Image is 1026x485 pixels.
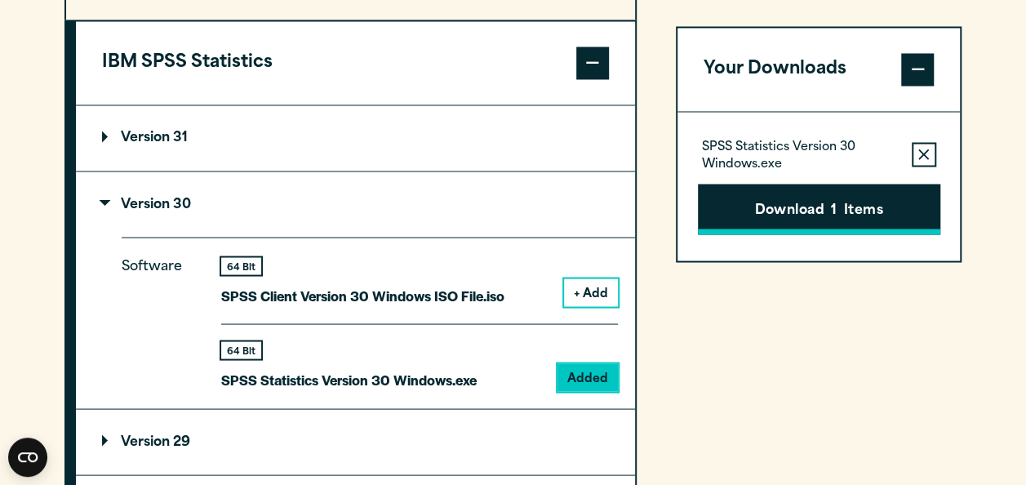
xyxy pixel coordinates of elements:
summary: Version 29 [76,409,635,474]
button: Open CMP widget [8,438,47,477]
p: SPSS Statistics Version 30 Windows.exe [221,367,477,391]
p: SPSS Statistics Version 30 Windows.exe [702,140,899,172]
p: Software [122,255,195,378]
summary: Version 30 [76,171,635,237]
div: 64 Bit [221,257,261,274]
p: SPSS Client Version 30 Windows ISO File.iso [221,283,504,307]
p: Version 31 [102,131,188,145]
button: IBM SPSS Statistics [76,21,635,105]
button: Download1Items [698,184,940,234]
p: Version 30 [102,198,191,211]
summary: Version 31 [76,105,635,171]
button: + Add [564,278,618,306]
button: Added [557,363,618,391]
div: 64 Bit [221,341,261,358]
span: 1 [831,200,837,221]
div: Your Downloads [677,111,961,260]
button: Your Downloads [677,28,961,111]
p: Version 29 [102,435,190,448]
